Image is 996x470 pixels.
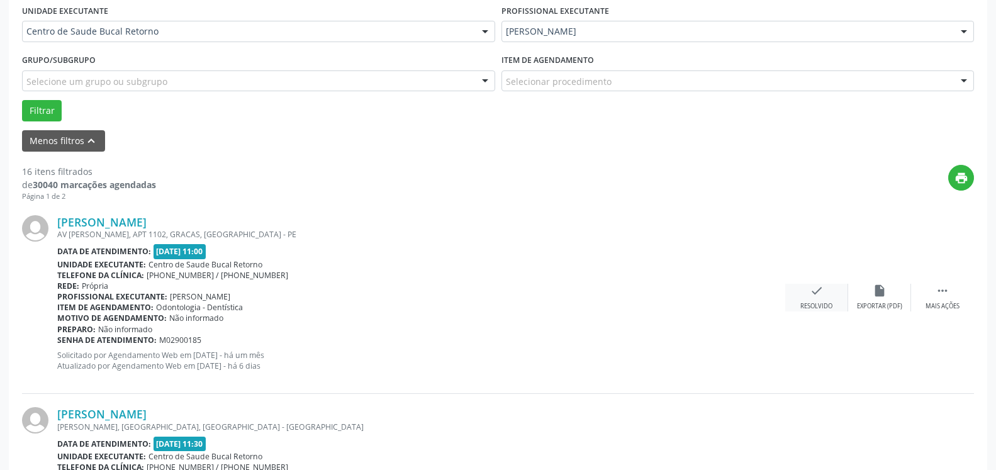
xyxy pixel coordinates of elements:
[857,302,902,311] div: Exportar (PDF)
[57,324,96,335] b: Preparo:
[159,335,201,345] span: M02900185
[26,75,167,88] span: Selecione um grupo ou subgrupo
[810,284,824,298] i: check
[154,244,206,259] span: [DATE] 11:00
[98,324,152,335] span: Não informado
[169,313,223,323] span: Não informado
[57,439,151,449] b: Data de atendimento:
[948,165,974,191] button: print
[84,134,98,148] i: keyboard_arrow_up
[954,171,968,185] i: print
[57,302,154,313] b: Item de agendamento:
[57,270,144,281] b: Telefone da clínica:
[148,451,262,462] span: Centro de Saude Bucal Retorno
[22,178,156,191] div: de
[57,451,146,462] b: Unidade executante:
[22,1,108,21] label: UNIDADE EXECUTANTE
[22,215,48,242] img: img
[22,100,62,121] button: Filtrar
[26,25,469,38] span: Centro de Saude Bucal Retorno
[148,259,262,270] span: Centro de Saude Bucal Retorno
[57,246,151,257] b: Data de atendimento:
[33,179,156,191] strong: 30040 marcações agendadas
[22,407,48,434] img: img
[501,51,594,70] label: Item de agendamento
[82,281,108,291] span: Própria
[800,302,832,311] div: Resolvido
[57,229,785,240] div: AV [PERSON_NAME], APT 1102, GRACAS, [GEOGRAPHIC_DATA] - PE
[22,191,156,202] div: Página 1 de 2
[22,165,156,178] div: 16 itens filtrados
[57,335,157,345] b: Senha de atendimento:
[506,75,612,88] span: Selecionar procedimento
[22,130,105,152] button: Menos filtroskeyboard_arrow_up
[57,350,785,371] p: Solicitado por Agendamento Web em [DATE] - há um mês Atualizado por Agendamento Web em [DATE] - h...
[154,437,206,451] span: [DATE] 11:30
[147,270,288,281] span: [PHONE_NUMBER] / [PHONE_NUMBER]
[506,25,949,38] span: [PERSON_NAME]
[57,422,785,432] div: [PERSON_NAME], [GEOGRAPHIC_DATA], [GEOGRAPHIC_DATA] - [GEOGRAPHIC_DATA]
[501,1,609,21] label: PROFISSIONAL EXECUTANTE
[57,259,146,270] b: Unidade executante:
[156,302,243,313] span: Odontologia - Dentística
[57,313,167,323] b: Motivo de agendamento:
[873,284,887,298] i: insert_drive_file
[57,215,147,229] a: [PERSON_NAME]
[926,302,960,311] div: Mais ações
[22,51,96,70] label: Grupo/Subgrupo
[57,407,147,421] a: [PERSON_NAME]
[170,291,230,302] span: [PERSON_NAME]
[936,284,949,298] i: 
[57,291,167,302] b: Profissional executante:
[57,281,79,291] b: Rede:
